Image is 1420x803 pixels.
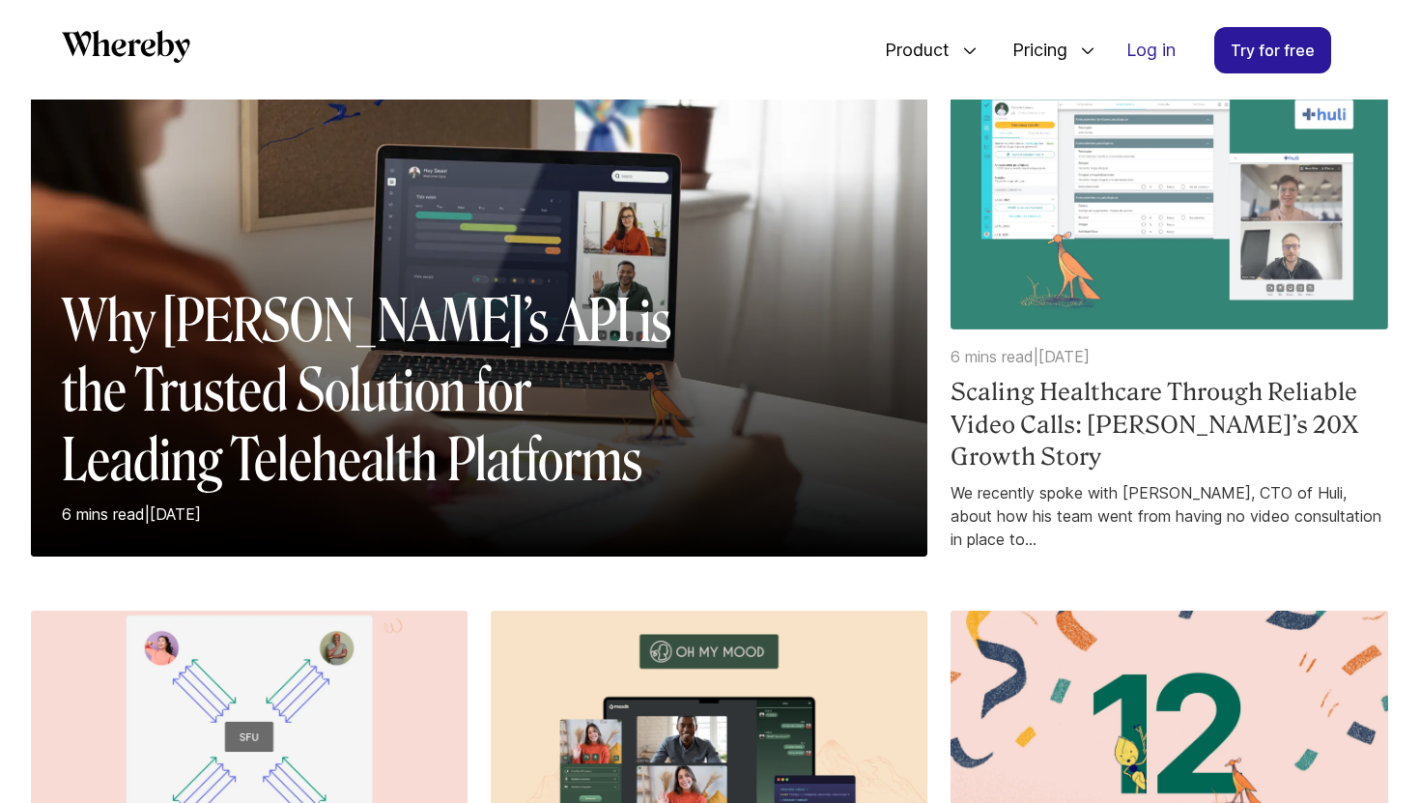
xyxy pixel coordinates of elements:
[951,376,1387,473] a: Scaling Healthcare Through Reliable Video Calls: [PERSON_NAME]’s 20X Growth Story
[866,18,954,82] span: Product
[993,18,1072,82] span: Pricing
[62,286,690,495] h2: Why [PERSON_NAME]’s API is the Trusted Solution for Leading Telehealth Platforms
[62,30,190,70] a: Whereby
[1214,27,1331,73] a: Try for free
[1111,28,1191,72] a: Log in
[31,73,927,588] a: Why [PERSON_NAME]’s API is the Trusted Solution for Leading Telehealth Platforms6 mins read|[DATE]
[951,481,1387,551] a: We recently spoke with [PERSON_NAME], CTO of Huli, about how his team went from having no video c...
[62,30,190,63] svg: Whereby
[951,345,1387,368] p: 6 mins read | [DATE]
[62,502,690,526] p: 6 mins read | [DATE]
